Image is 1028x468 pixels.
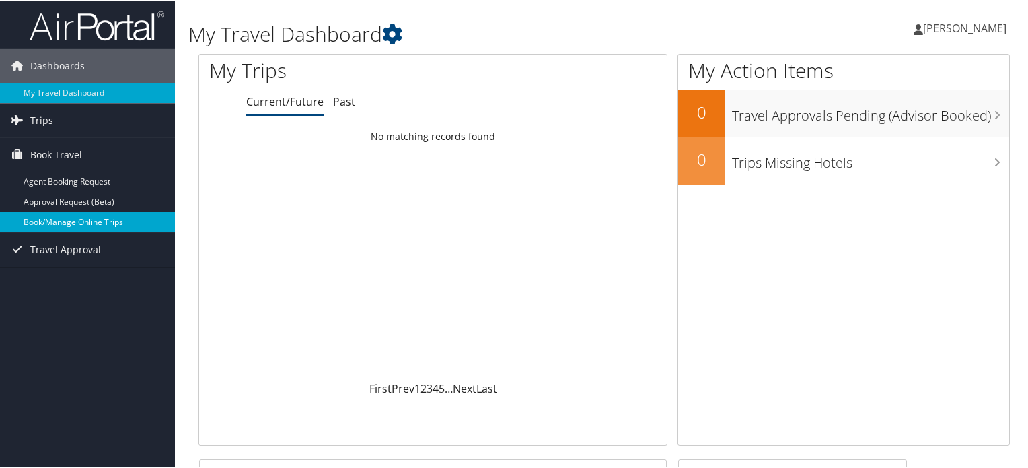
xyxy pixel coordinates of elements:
[732,98,1009,124] h3: Travel Approvals Pending (Advisor Booked)
[678,89,1009,136] a: 0Travel Approvals Pending (Advisor Booked)
[30,232,101,265] span: Travel Approval
[420,380,427,395] a: 2
[445,380,453,395] span: …
[369,380,392,395] a: First
[427,380,433,395] a: 3
[333,93,355,108] a: Past
[246,93,324,108] a: Current/Future
[199,123,667,147] td: No matching records found
[476,380,497,395] a: Last
[30,48,85,81] span: Dashboards
[414,380,420,395] a: 1
[453,380,476,395] a: Next
[30,102,53,136] span: Trips
[188,19,743,47] h1: My Travel Dashboard
[923,20,1006,34] span: [PERSON_NAME]
[439,380,445,395] a: 5
[678,55,1009,83] h1: My Action Items
[209,55,462,83] h1: My Trips
[392,380,414,395] a: Prev
[678,136,1009,183] a: 0Trips Missing Hotels
[732,145,1009,171] h3: Trips Missing Hotels
[914,7,1020,47] a: [PERSON_NAME]
[678,147,725,170] h2: 0
[30,137,82,170] span: Book Travel
[30,9,164,40] img: airportal-logo.png
[433,380,439,395] a: 4
[678,100,725,123] h2: 0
